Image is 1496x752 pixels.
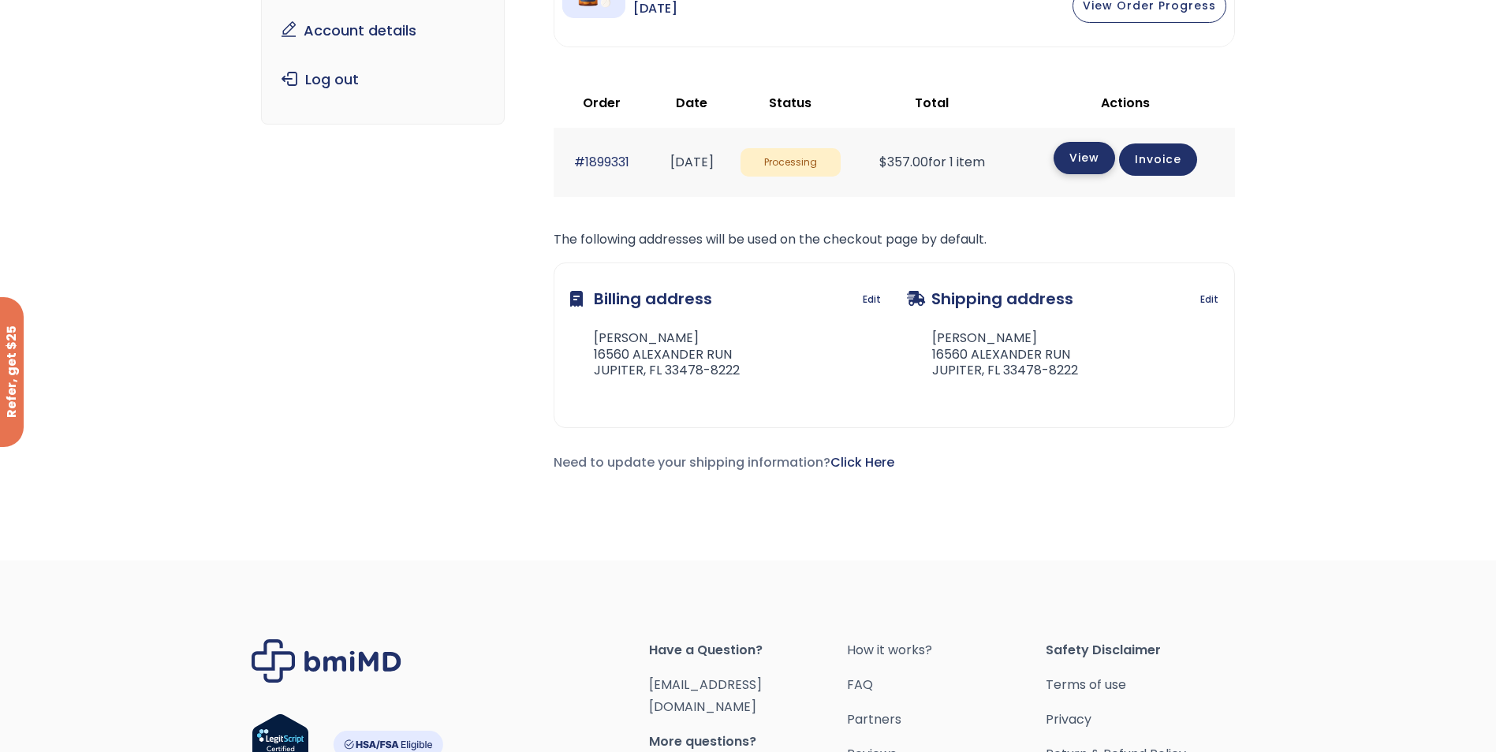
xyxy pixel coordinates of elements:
a: Privacy [1046,709,1244,731]
span: Safety Disclaimer [1046,639,1244,661]
a: [EMAIL_ADDRESS][DOMAIN_NAME] [649,676,762,716]
span: Total [915,94,949,112]
a: Log out [274,63,492,96]
span: Actions [1101,94,1150,112]
a: Edit [1200,289,1218,311]
h3: Shipping address [907,279,1073,318]
a: Edit [863,289,881,311]
span: Need to update your shipping information? [554,453,894,471]
a: How it works? [847,639,1046,661]
a: FAQ [847,674,1046,696]
a: #1899331 [574,153,629,171]
time: [DATE] [670,153,714,171]
span: Processing [741,148,841,177]
span: Status [769,94,811,112]
a: Invoice [1119,143,1197,176]
p: The following addresses will be used on the checkout page by default. [554,229,1235,251]
a: View [1054,142,1115,174]
span: Order [583,94,621,112]
span: Date [676,94,707,112]
a: Click Here [830,453,894,471]
img: Brand Logo [252,639,401,683]
a: Partners [847,709,1046,731]
td: for 1 item [849,128,1016,196]
span: $ [879,153,887,171]
h3: Billing address [570,279,712,318]
address: [PERSON_NAME] 16560 ALEXANDER RUN JUPITER, FL 33478-8222 [570,330,740,379]
a: Terms of use [1046,674,1244,696]
a: Account details [274,14,492,47]
address: [PERSON_NAME] 16560 ALEXANDER RUN JUPITER, FL 33478-8222 [907,330,1078,379]
span: 357.00 [879,153,928,171]
span: Have a Question? [649,639,848,661]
